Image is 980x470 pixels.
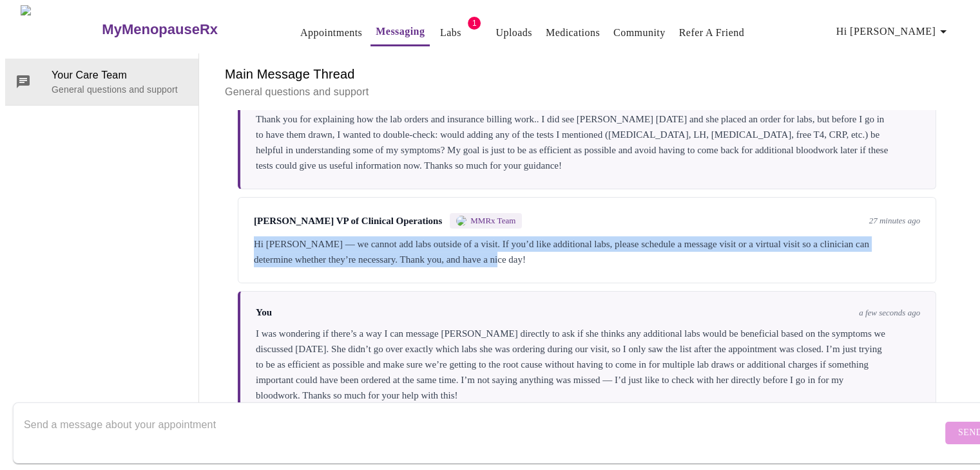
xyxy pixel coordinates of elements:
[225,84,949,100] p: General questions and support
[102,21,218,38] h3: MyMenopauseRx
[376,23,425,41] a: Messaging
[468,17,481,30] span: 1
[52,83,188,96] p: General questions and support
[541,20,605,46] button: Medications
[256,326,920,403] div: I was wondering if there’s a way I can message [PERSON_NAME] directly to ask if she thinks any ad...
[254,236,920,267] div: Hi [PERSON_NAME] — we cannot add labs outside of a visit. If you’d like additional labs, please s...
[674,20,750,46] button: Refer a Friend
[613,24,666,42] a: Community
[21,5,101,53] img: MyMenopauseRx Logo
[225,64,949,84] h6: Main Message Thread
[101,7,269,52] a: MyMenopauseRx
[456,216,466,226] img: MMRX
[470,216,515,226] span: MMRx Team
[546,24,600,42] a: Medications
[5,59,198,105] div: Your Care TeamGeneral questions and support
[836,23,951,41] span: Hi [PERSON_NAME]
[256,307,272,318] span: You
[869,216,920,226] span: 27 minutes ago
[52,68,188,83] span: Your Care Team
[679,24,745,42] a: Refer a Friend
[440,24,461,42] a: Labs
[24,412,942,453] textarea: Send a message about your appointment
[300,24,362,42] a: Appointments
[256,111,920,173] div: Thank you for explaining how the lab orders and insurance billing work.. I did see [PERSON_NAME] ...
[495,24,532,42] a: Uploads
[430,20,471,46] button: Labs
[295,20,367,46] button: Appointments
[370,19,430,46] button: Messaging
[490,20,537,46] button: Uploads
[254,216,442,227] span: [PERSON_NAME] VP of Clinical Operations
[608,20,671,46] button: Community
[831,19,956,44] button: Hi [PERSON_NAME]
[859,308,920,318] span: a few seconds ago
